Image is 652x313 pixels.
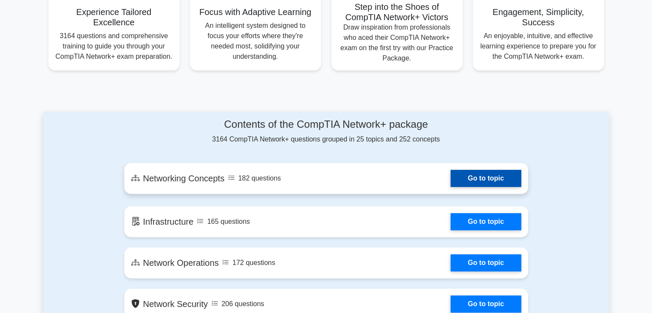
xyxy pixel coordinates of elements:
h5: Step into the Shoes of CompTIA Network+ Victors [338,2,456,22]
p: Draw inspiration from professionals who aced their CompTIA Network+ exam on the first try with ou... [338,22,456,63]
a: Go to topic [451,254,521,271]
h4: Contents of the CompTIA Network+ package [124,118,528,131]
h5: Experience Tailored Excellence [55,7,173,27]
p: An intelligent system designed to focus your efforts where they're needed most, solidifying your ... [197,21,314,62]
h5: Focus with Adaptive Learning [197,7,314,17]
p: An enjoyable, intuitive, and effective learning experience to prepare you for the CompTIA Network... [480,31,597,62]
div: 3164 CompTIA Network+ questions grouped in 25 topics and 252 concepts [124,118,528,144]
a: Go to topic [451,295,521,313]
h5: Engagement, Simplicity, Success [480,7,597,27]
a: Go to topic [451,170,521,187]
a: Go to topic [451,213,521,230]
p: 3164 questions and comprehensive training to guide you through your CompTIA Network+ exam prepara... [55,31,173,62]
